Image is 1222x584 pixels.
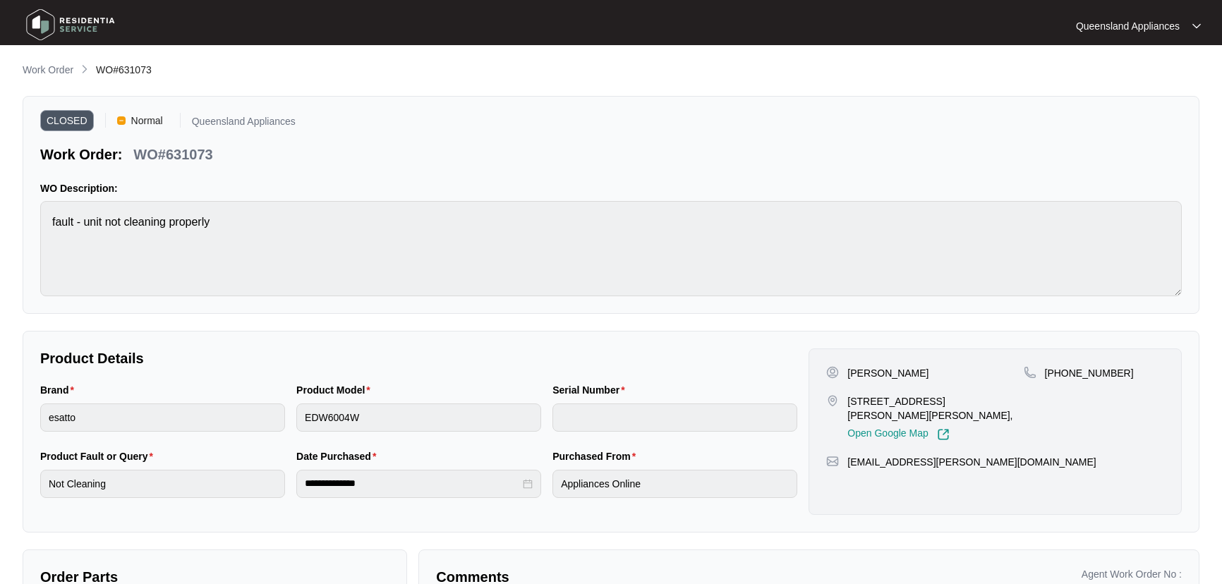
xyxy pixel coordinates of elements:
p: [EMAIL_ADDRESS][PERSON_NAME][DOMAIN_NAME] [847,455,1096,469]
p: Queensland Appliances [192,116,296,131]
p: Product Details [40,348,797,368]
a: Open Google Map [847,428,949,441]
img: residentia service logo [21,4,120,46]
label: Date Purchased [296,449,382,463]
img: map-pin [826,394,839,407]
label: Serial Number [552,383,630,397]
img: Vercel Logo [117,116,126,125]
span: Normal [126,110,169,131]
p: WO Description: [40,181,1182,195]
img: Link-External [937,428,950,441]
p: [STREET_ADDRESS][PERSON_NAME][PERSON_NAME], [847,394,1023,422]
p: Agent Work Order No : [1082,567,1182,581]
label: Product Model [296,383,376,397]
input: Product Model [296,403,541,432]
p: [PHONE_NUMBER] [1045,366,1134,380]
img: user-pin [826,366,839,379]
input: Purchased From [552,470,797,498]
input: Product Fault or Query [40,470,285,498]
input: Date Purchased [305,476,520,491]
p: [PERSON_NAME] [847,366,928,380]
label: Product Fault or Query [40,449,159,463]
textarea: fault - unit not cleaning properly [40,201,1182,296]
p: WO#631073 [133,145,212,164]
label: Purchased From [552,449,641,463]
a: Work Order [20,63,76,78]
img: map-pin [1024,366,1036,379]
p: Work Order [23,63,73,77]
img: map-pin [826,455,839,468]
p: Work Order: [40,145,122,164]
span: WO#631073 [96,64,152,75]
label: Brand [40,383,80,397]
img: dropdown arrow [1192,23,1201,30]
p: Queensland Appliances [1076,19,1180,33]
span: CLOSED [40,110,94,131]
input: Serial Number [552,403,797,432]
input: Brand [40,403,285,432]
img: chevron-right [79,63,90,75]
